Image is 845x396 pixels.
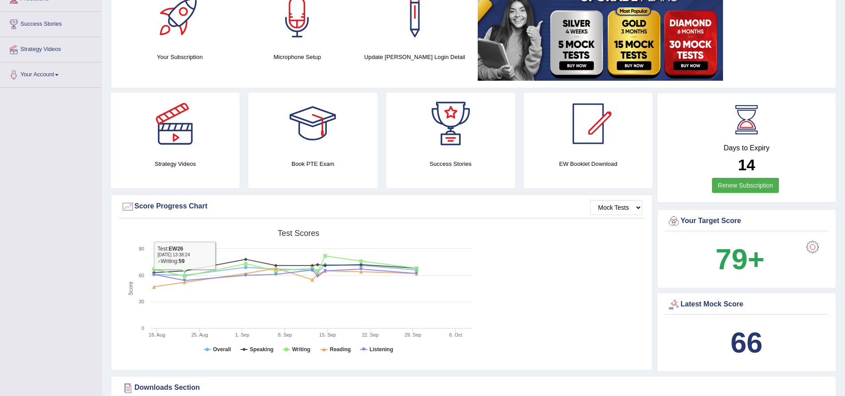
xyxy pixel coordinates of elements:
[139,273,144,278] text: 60
[524,159,652,169] h4: EW Booklet Download
[667,298,826,311] div: Latest Mock Score
[278,229,319,238] tspan: Test scores
[191,332,208,337] tspan: 25. Aug
[362,332,379,337] tspan: 22. Sep
[330,346,351,353] tspan: Reading
[369,346,393,353] tspan: Listening
[139,299,144,304] text: 30
[243,52,352,62] h4: Microphone Setup
[405,332,421,337] tspan: 29. Sep
[121,381,826,395] div: Downloads Section
[0,63,102,85] a: Your Account
[712,178,779,193] a: Renew Subscription
[141,325,144,331] text: 0
[0,12,102,34] a: Success Stories
[121,200,642,213] div: Score Progress Chart
[248,159,377,169] h4: Book PTE Exam
[292,346,310,353] tspan: Writing
[667,144,826,152] h4: Days to Expiry
[386,159,515,169] h4: Success Stories
[738,156,755,173] b: 14
[139,246,144,251] text: 90
[111,159,240,169] h4: Strategy Videos
[250,346,273,353] tspan: Speaking
[319,332,336,337] tspan: 15. Sep
[667,215,826,228] div: Your Target Score
[126,52,234,62] h4: Your Subscription
[449,332,462,337] tspan: 6. Oct
[0,37,102,59] a: Strategy Videos
[278,332,292,337] tspan: 8. Sep
[128,282,134,296] tspan: Score
[235,332,249,337] tspan: 1. Sep
[715,243,764,275] b: 79+
[731,326,762,359] b: 66
[361,52,469,62] h4: Update [PERSON_NAME] Login Detail
[149,332,165,337] tspan: 18. Aug
[213,346,231,353] tspan: Overall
